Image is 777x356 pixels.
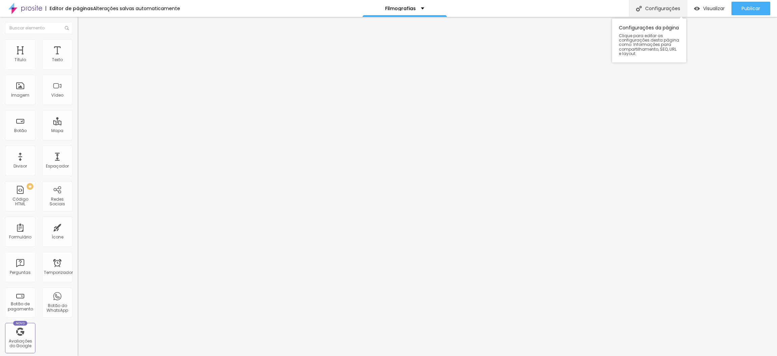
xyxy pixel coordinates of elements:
[703,5,725,12] font: Visualizar
[687,2,731,15] button: Visualizar
[731,2,770,15] button: Publicar
[742,5,760,12] font: Publicar
[78,17,777,356] iframe: Editor
[619,24,679,31] font: Configurações da página
[16,321,25,325] font: Novo
[5,22,73,34] input: Buscar elemento
[11,92,29,98] font: Imagem
[385,5,416,12] font: Filmografias
[46,163,69,169] font: Espaçador
[9,234,31,240] font: Formulário
[93,6,180,11] div: Alterações salvas automaticamente
[13,163,27,169] font: Divisor
[65,26,69,30] img: Ícone
[645,5,680,12] font: Configurações
[694,6,700,11] img: view-1.svg
[9,338,32,349] font: Avaliações do Google
[51,128,63,133] font: Mapa
[52,234,63,240] font: Ícone
[8,301,33,311] font: Botão de pagamento
[52,57,63,62] font: Texto
[14,128,27,133] font: Botão
[636,6,642,11] img: Ícone
[47,303,68,313] font: Botão do WhatsApp
[50,5,93,12] font: Editor de páginas
[44,270,73,275] font: Temporizador
[50,196,65,207] font: Redes Sociais
[10,270,31,275] font: Perguntas
[51,92,63,98] font: Vídeo
[12,196,28,207] font: Código HTML
[15,57,26,62] font: Título
[619,33,679,56] font: Clique para editar as configurações desta página como: Informações para compartilhamento, SEO, UR...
